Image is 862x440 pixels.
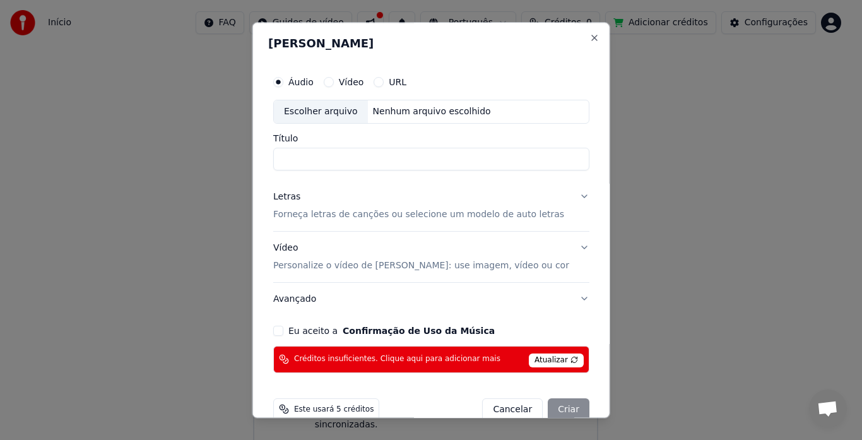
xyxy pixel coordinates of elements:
[274,100,368,123] div: Escolher arquivo
[529,354,584,367] span: Atualizar
[389,78,406,86] label: URL
[268,38,594,49] h2: [PERSON_NAME]
[294,405,374,415] span: Este usará 5 créditos
[273,191,300,203] div: Letras
[273,232,589,282] button: VídeoPersonalize o vídeo de [PERSON_NAME]: use imagem, vídeo ou cor
[273,283,589,316] button: Avançado
[288,326,495,335] label: Eu aceito a
[273,134,589,143] label: Título
[343,326,495,335] button: Eu aceito a
[273,242,569,272] div: Vídeo
[367,105,495,118] div: Nenhum arquivo escolhido
[338,78,363,86] label: Vídeo
[288,78,314,86] label: Áudio
[273,181,589,231] button: LetrasForneça letras de canções ou selecione um modelo de auto letras
[273,208,564,221] p: Forneça letras de canções ou selecione um modelo de auto letras
[482,398,543,421] button: Cancelar
[294,354,500,364] span: Créditos insuficientes. Clique aqui para adicionar mais
[273,259,569,272] p: Personalize o vídeo de [PERSON_NAME]: use imagem, vídeo ou cor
